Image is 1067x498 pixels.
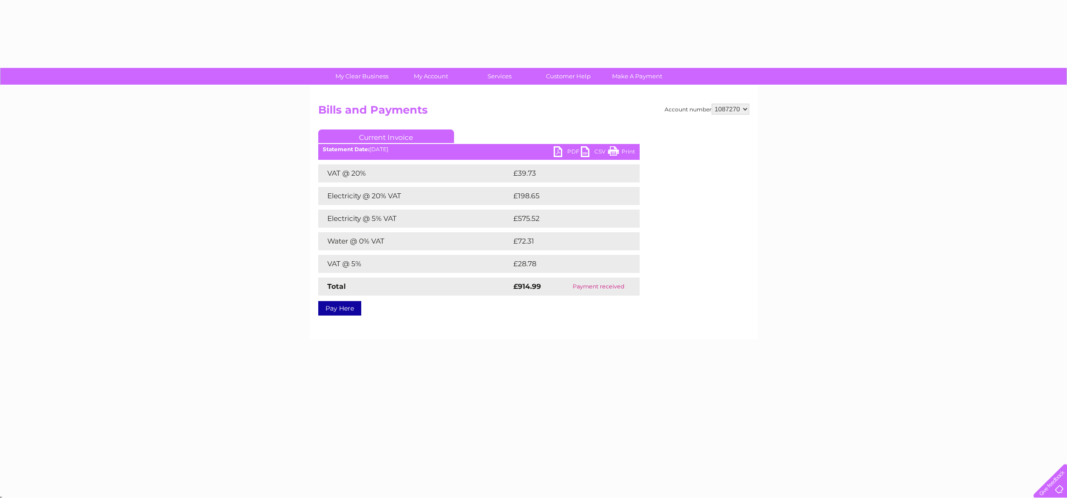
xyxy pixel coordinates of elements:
[318,232,511,250] td: Water @ 0% VAT
[554,146,581,159] a: PDF
[318,146,640,153] div: [DATE]
[511,164,621,182] td: £39.73
[558,278,640,296] td: Payment received
[318,187,511,205] td: Electricity @ 20% VAT
[511,187,623,205] td: £198.65
[608,146,635,159] a: Print
[600,68,675,85] a: Make A Payment
[511,232,620,250] td: £72.31
[323,146,369,153] b: Statement Date:
[318,129,454,143] a: Current Invoice
[318,164,511,182] td: VAT @ 20%
[393,68,468,85] a: My Account
[511,210,623,228] td: £575.52
[513,282,541,291] strong: £914.99
[318,210,511,228] td: Electricity @ 5% VAT
[325,68,399,85] a: My Clear Business
[581,146,608,159] a: CSV
[318,301,361,316] a: Pay Here
[665,104,749,115] div: Account number
[318,255,511,273] td: VAT @ 5%
[462,68,537,85] a: Services
[511,255,622,273] td: £28.78
[327,282,346,291] strong: Total
[531,68,606,85] a: Customer Help
[318,104,749,121] h2: Bills and Payments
